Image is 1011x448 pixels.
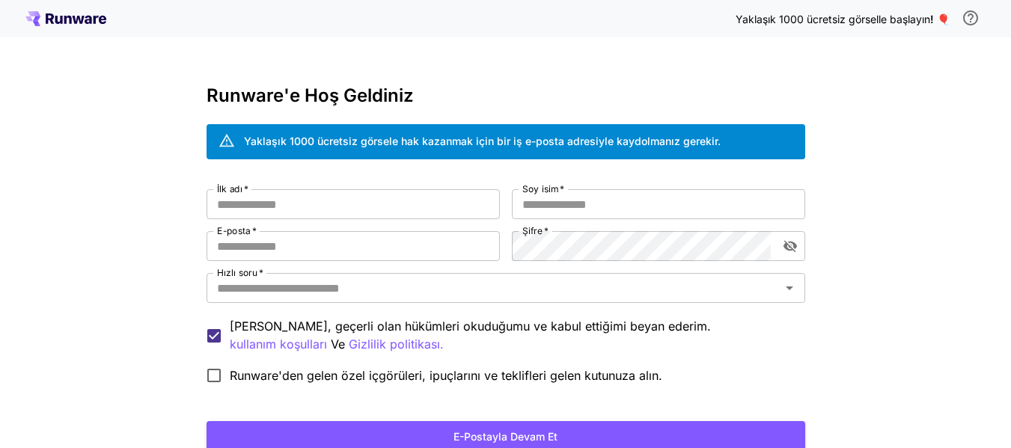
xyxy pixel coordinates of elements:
font: kullanım koşulları [230,337,327,352]
font: E-postayla devam et [453,430,558,443]
font: Ve [331,337,345,352]
button: [PERSON_NAME], geçerli olan hükümleri okuduğumu ve kabul ettiğimi beyan ederim. kullanım koşullar... [349,335,444,354]
font: Şifre [522,225,542,236]
font: Soy isim [522,183,558,194]
font: Runware'e Hoş Geldiniz [207,85,414,106]
font: Gizlilik politikası. [349,337,444,352]
font: Yaklaşık 1000 ücretsiz görsele hak kazanmak için bir iş e-posta adresiyle kaydolmanız gerekir. [244,135,721,147]
font: Hızlı soru [217,267,257,278]
button: [PERSON_NAME], geçerli olan hükümleri okuduğumu ve kabul ettiğimi beyan ederim. Ve Gizlilik polit... [230,335,327,354]
font: Runware'den gelen özel içgörüleri, ipuçlarını ve teklifleri gelen kutunuza alın. [230,368,662,383]
button: şifre görünürlüğünü değiştir [777,233,804,260]
font: [PERSON_NAME], geçerli olan hükümleri okuduğumu ve kabul ettiğimi beyan ederim. [230,319,711,334]
font: Yaklaşık 1000 ücretsiz görselle başlayın [736,13,930,25]
font: ! 🎈 [930,13,950,25]
button: Açık [779,277,800,298]
font: İlk adı [217,183,242,194]
button: Ücretsiz krediye hak kazanabilmek için bir işletme e-posta adresiyle kaydolmanız ve size gönderdi... [956,3,986,33]
font: E-posta [217,225,250,236]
